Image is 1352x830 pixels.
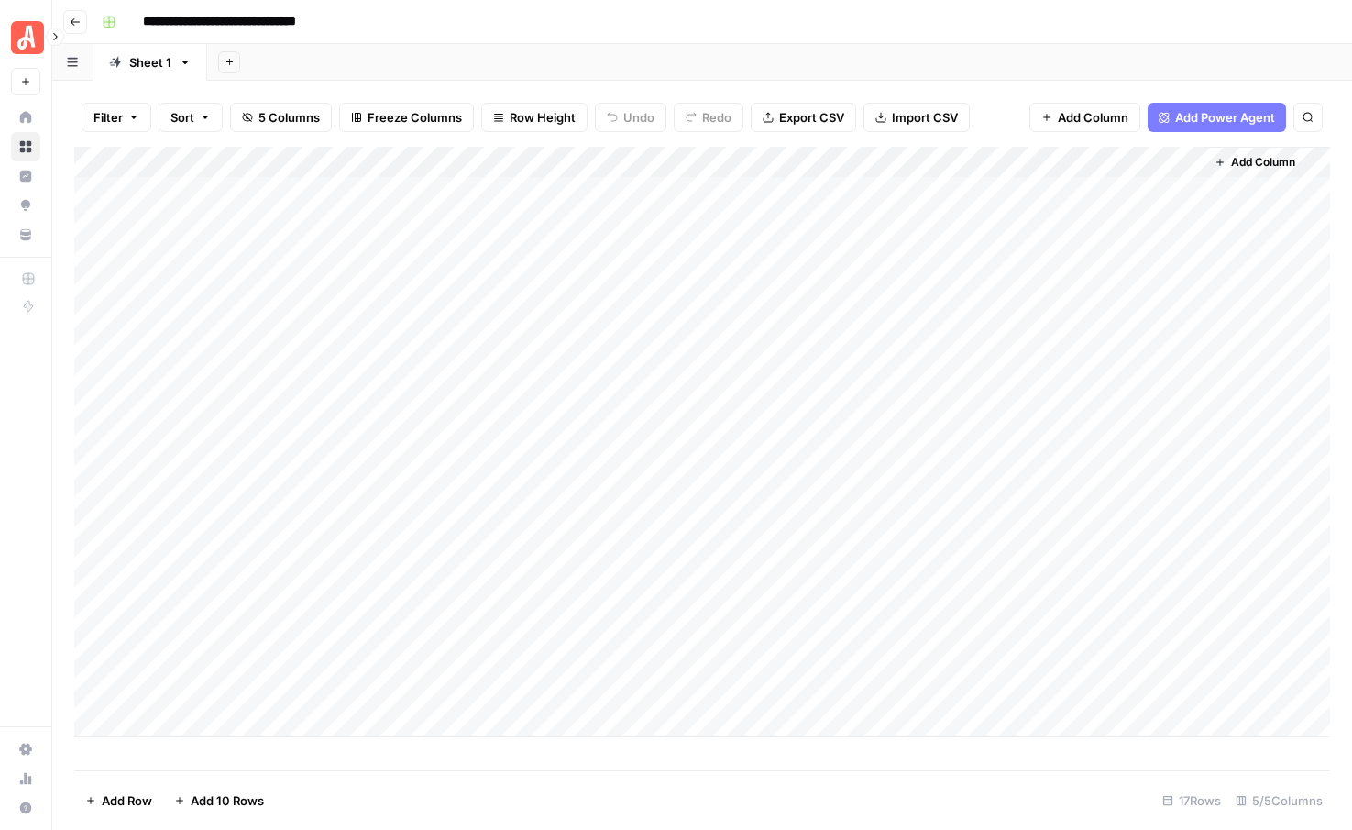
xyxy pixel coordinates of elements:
[170,108,194,127] span: Sort
[1207,150,1303,174] button: Add Column
[163,786,275,815] button: Add 10 Rows
[11,764,40,793] a: Usage
[368,108,462,127] span: Freeze Columns
[510,108,576,127] span: Row Height
[11,15,40,61] button: Workspace: Angi
[674,103,743,132] button: Redo
[481,103,588,132] button: Row Height
[129,53,171,72] div: Sheet 1
[1029,103,1140,132] button: Add Column
[11,191,40,220] a: Opportunities
[102,791,152,810] span: Add Row
[702,108,731,127] span: Redo
[11,735,40,764] a: Settings
[1058,108,1128,127] span: Add Column
[11,220,40,249] a: Your Data
[863,103,970,132] button: Import CSV
[1228,786,1330,815] div: 5/5 Columns
[623,108,654,127] span: Undo
[779,108,844,127] span: Export CSV
[11,132,40,161] a: Browse
[82,103,151,132] button: Filter
[93,108,123,127] span: Filter
[751,103,856,132] button: Export CSV
[11,103,40,132] a: Home
[1148,103,1286,132] button: Add Power Agent
[191,791,264,810] span: Add 10 Rows
[258,108,320,127] span: 5 Columns
[93,44,207,81] a: Sheet 1
[11,793,40,823] button: Help + Support
[74,786,163,815] button: Add Row
[595,103,666,132] button: Undo
[1231,154,1295,171] span: Add Column
[11,21,44,54] img: Angi Logo
[339,103,474,132] button: Freeze Columns
[1175,108,1275,127] span: Add Power Agent
[1155,786,1228,815] div: 17 Rows
[11,161,40,191] a: Insights
[159,103,223,132] button: Sort
[230,103,332,132] button: 5 Columns
[892,108,958,127] span: Import CSV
